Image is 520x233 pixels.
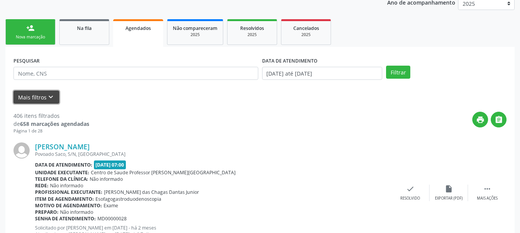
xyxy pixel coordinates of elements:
div: Povoado Saco, S/N, [GEOGRAPHIC_DATA] [35,151,391,157]
i: print [476,116,485,124]
span: Centro de Saude Professor [PERSON_NAME][GEOGRAPHIC_DATA] [91,169,236,176]
span: Não informado [60,209,93,215]
label: DATA DE ATENDIMENTO [262,55,318,67]
b: Item de agendamento: [35,196,94,202]
i:  [483,185,492,193]
strong: 658 marcações agendadas [20,120,89,127]
label: PESQUISAR [13,55,40,67]
b: Profissional executante: [35,189,102,195]
div: Página 1 de 28 [13,128,89,134]
i: check [406,185,415,193]
span: Exame [104,202,118,209]
div: 406 itens filtrados [13,112,89,120]
span: Não informado [50,182,83,189]
span: Resolvidos [240,25,264,31]
b: Telefone da clínica: [35,176,88,182]
b: Preparo: [35,209,59,215]
span: [DATE] 07:00 [94,160,126,169]
span: Na fila [77,25,92,31]
input: Nome, CNS [13,67,258,80]
i: keyboard_arrow_down [47,93,55,101]
div: 2025 [173,32,217,38]
span: MD00000028 [97,215,127,222]
b: Motivo de agendamento: [35,202,102,209]
button:  [491,112,507,127]
span: Não compareceram [173,25,217,31]
input: Selecione um intervalo [262,67,383,80]
div: person_add [26,24,35,32]
div: Exportar (PDF) [435,196,463,201]
i: insert_drive_file [445,185,453,193]
b: Rede: [35,182,48,189]
div: Resolvido [400,196,420,201]
span: Não informado [90,176,123,182]
div: 2025 [233,32,271,38]
b: Data de atendimento: [35,162,92,168]
div: 2025 [287,32,325,38]
button: print [472,112,488,127]
button: Filtrar [386,66,410,79]
a: [PERSON_NAME] [35,142,90,151]
b: Senha de atendimento: [35,215,96,222]
span: Agendados [125,25,151,31]
img: img [13,142,30,159]
span: [PERSON_NAME] das Chagas Dantas Junior [104,189,199,195]
i:  [495,116,503,124]
span: Esofagogastroduodenoscopia [95,196,161,202]
b: Unidade executante: [35,169,89,176]
span: Cancelados [293,25,319,31]
div: de [13,120,89,128]
div: Nova marcação [11,34,50,40]
div: Mais ações [477,196,498,201]
button: Mais filtroskeyboard_arrow_down [13,91,59,104]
